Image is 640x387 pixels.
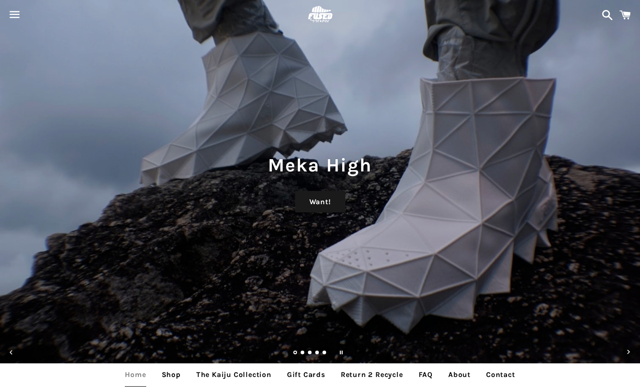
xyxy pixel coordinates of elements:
[280,363,332,386] a: Gift Cards
[308,351,312,356] a: Load slide 3
[155,363,188,386] a: Shop
[293,351,298,356] a: Slide 1, current
[334,363,410,386] a: Return 2 Recycle
[9,152,631,178] h1: Meka High
[189,363,278,386] a: The Kaiju Collection
[619,342,639,362] button: Next slide
[1,342,21,362] button: Previous slide
[331,342,351,362] button: Pause slideshow
[301,351,305,356] a: Load slide 2
[323,351,327,356] a: Load slide 5
[315,351,320,356] a: Load slide 4
[295,191,345,213] a: Want!
[118,363,153,386] a: Home
[479,363,522,386] a: Contact
[412,363,440,386] a: FAQ
[441,363,477,386] a: About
